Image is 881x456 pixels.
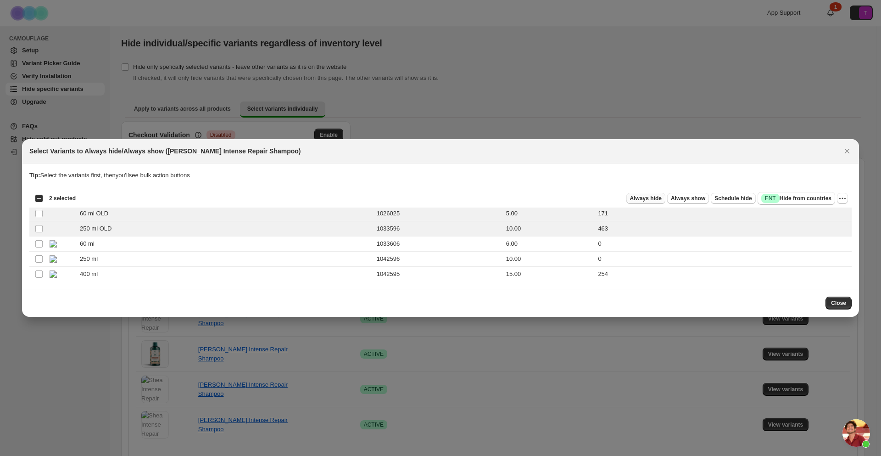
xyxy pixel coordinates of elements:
span: 2 selected [49,195,76,202]
td: 1042595 [374,267,503,282]
span: Schedule hide [714,195,752,202]
div: Chat öffnen [842,419,870,447]
img: 1042596_SHEA_INTENSE_REPAIR_SHAMPOO_250ML_BRONZE_INAGRPS276_c6cd1a1b-0fa8-4ab0-b392-b5464d78b77d.jpg [50,255,72,263]
button: Always hide [626,193,665,204]
td: 6.00 [503,236,596,252]
button: Always show [667,193,709,204]
span: 60 ml [80,239,100,248]
td: 0 [595,236,852,252]
span: Close [831,299,846,307]
td: 1033606 [374,236,503,252]
span: ENT [765,195,776,202]
td: 254 [595,267,852,282]
img: 1042595_SHEA_INTENSE_REPAIR_SHAMPOO_400ML_BRONZE_INAGRPS274_2624e4e3-1d28-47e3-9992-eb457a19c1e8.jpg [50,270,72,278]
button: Schedule hide [711,193,755,204]
td: 463 [595,221,852,236]
button: Close [841,145,853,158]
td: 171 [595,206,852,221]
span: Always hide [630,195,662,202]
span: 250 ml [80,254,103,264]
strong: Tip: [29,172,40,179]
td: 1042596 [374,252,503,267]
td: 10.00 [503,252,596,267]
td: 1033596 [374,221,503,236]
span: 400 ml [80,270,103,279]
td: 5.00 [503,206,596,221]
span: 60 ml OLD [80,209,113,218]
button: More actions [837,193,848,204]
td: 10.00 [503,221,596,236]
span: Hide from countries [761,194,831,203]
td: 0 [595,252,852,267]
span: Always show [671,195,705,202]
img: 1026025_Shea_20Shampoo_2060ML_20A0X_BRONZE_NW_INADCPS093_fc514a45-5b72-4672-af27-b11c10bbc905.jpg [50,240,72,248]
h2: Select Variants to Always hide/Always show ([PERSON_NAME] Intense Repair Shampoo) [29,146,301,156]
td: 15.00 [503,267,596,282]
p: Select the variants first, then you'll see bulk action buttons [29,171,852,180]
span: 250 ml OLD [80,224,117,233]
button: SuccessENTHide from countries [758,192,835,205]
td: 1026025 [374,206,503,221]
button: Close [825,297,852,310]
